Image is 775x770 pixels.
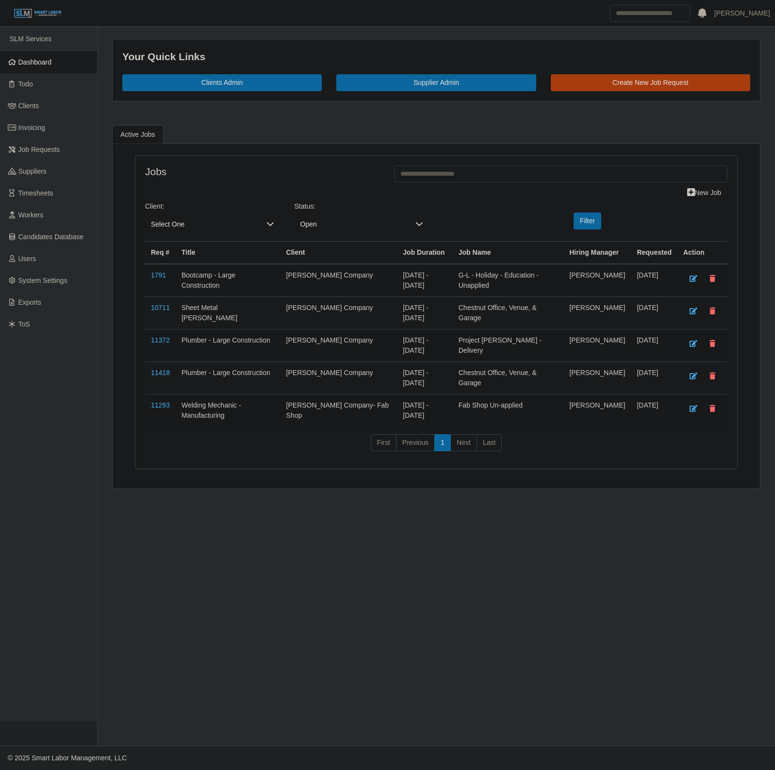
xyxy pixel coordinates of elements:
span: Select One [145,215,261,233]
td: [DATE] - [DATE] [397,264,452,297]
a: Clients Admin [122,74,322,91]
a: 1791 [151,271,166,279]
td: [DATE] [631,394,677,426]
span: Invoicing [18,124,45,131]
a: 11293 [151,401,170,409]
th: Req # [145,241,176,264]
td: Fab Shop Un-applied [453,394,564,426]
a: 11418 [151,369,170,377]
td: [DATE] - [DATE] [397,329,452,361]
label: Client: [145,201,165,212]
td: Bootcamp - Large Construction [176,264,280,297]
td: [DATE] [631,264,677,297]
th: Action [677,241,727,264]
a: Supplier Admin [336,74,536,91]
td: Welding Mechanic - Manufacturing [176,394,280,426]
th: Client [280,241,397,264]
a: Create New Job Request [551,74,750,91]
a: 11372 [151,336,170,344]
td: [PERSON_NAME] [563,361,631,394]
td: [DATE] - [DATE] [397,394,452,426]
a: [PERSON_NAME] [714,8,770,18]
th: Title [176,241,280,264]
td: Plumber - Large Construction [176,329,280,361]
td: [DATE] [631,296,677,329]
th: Job Name [453,241,564,264]
td: [PERSON_NAME] Company [280,296,397,329]
nav: pagination [145,434,727,459]
td: Chestnut Office, Venue, & Garage [453,296,564,329]
span: Candidates Database [18,233,84,241]
span: Workers [18,211,44,219]
th: Job Duration [397,241,452,264]
td: [PERSON_NAME] [563,329,631,361]
button: Filter [574,213,601,229]
a: New Job [681,184,727,201]
td: [DATE] - [DATE] [397,361,452,394]
td: [PERSON_NAME] [563,394,631,426]
span: © 2025 Smart Labor Management, LLC [8,754,127,762]
span: Exports [18,298,41,306]
th: Requested [631,241,677,264]
td: Project [PERSON_NAME] - Delivery [453,329,564,361]
td: [PERSON_NAME] Company- Fab Shop [280,394,397,426]
img: SLM Logo [14,8,62,19]
span: Clients [18,102,39,110]
span: ToS [18,320,30,328]
span: Todo [18,80,33,88]
span: SLM Services [10,35,51,43]
a: 10711 [151,304,170,311]
span: Job Requests [18,146,60,153]
span: Timesheets [18,189,53,197]
td: [PERSON_NAME] [563,264,631,297]
td: Plumber - Large Construction [176,361,280,394]
td: [PERSON_NAME] Company [280,329,397,361]
a: 1 [434,434,451,452]
label: Status: [295,201,316,212]
span: Open [295,215,410,233]
th: Hiring Manager [563,241,631,264]
h4: Jobs [145,165,379,178]
input: Search [610,5,690,22]
td: [DATE] [631,329,677,361]
td: [PERSON_NAME] Company [280,264,397,297]
span: Suppliers [18,167,47,175]
td: [PERSON_NAME] Company [280,361,397,394]
td: G-L - Holiday - Education - Unapplied [453,264,564,297]
a: Active Jobs [112,125,164,144]
div: Your Quick Links [122,49,750,65]
span: Users [18,255,36,262]
td: [PERSON_NAME] [563,296,631,329]
span: Dashboard [18,58,52,66]
span: System Settings [18,277,67,284]
td: [DATE] - [DATE] [397,296,452,329]
td: [DATE] [631,361,677,394]
td: Chestnut Office, Venue, & Garage [453,361,564,394]
td: Sheet Metal [PERSON_NAME] [176,296,280,329]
